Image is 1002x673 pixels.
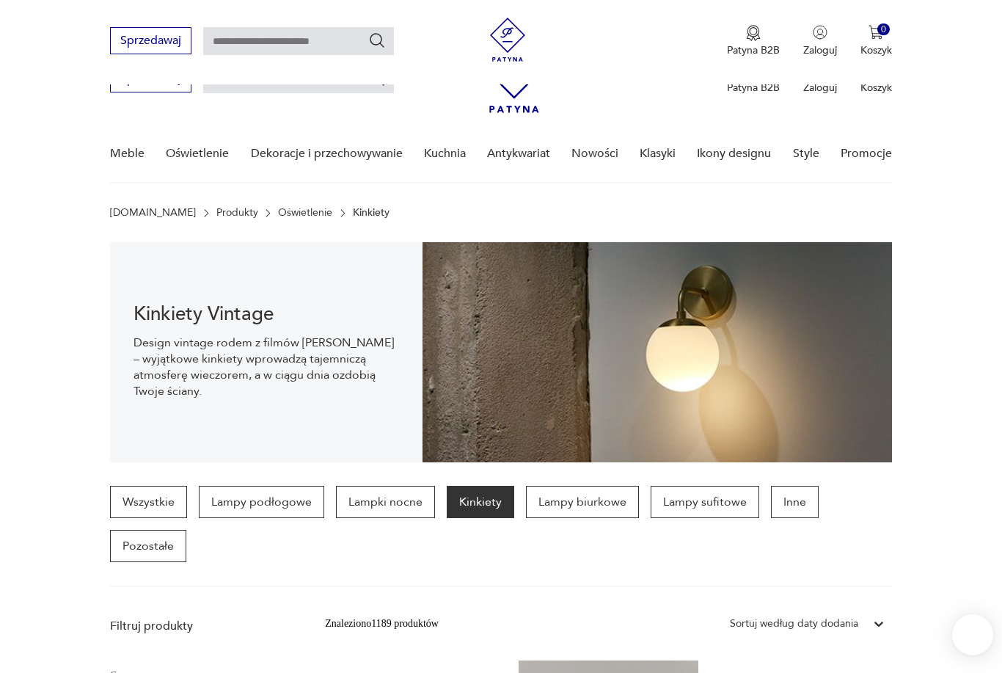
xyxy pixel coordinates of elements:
a: Kinkiety [447,486,514,518]
a: Lampy biurkowe [526,486,639,518]
a: Pozostałe [110,530,186,562]
div: 0 [877,23,890,36]
div: Znaleziono 1189 produktów [325,616,439,632]
button: Patyna B2B [727,25,780,57]
p: Patyna B2B [727,43,780,57]
img: Ikonka użytkownika [813,25,827,40]
a: Wszystkie [110,486,187,518]
a: Kuchnia [424,125,466,182]
button: Sprzedawaj [110,27,191,54]
a: Antykwariat [487,125,550,182]
div: Sortuj według daty dodania [730,616,858,632]
a: Lampy podłogowe [199,486,324,518]
a: Sprzedawaj [110,75,191,85]
p: Zaloguj [803,81,837,95]
h1: Kinkiety Vintage [134,305,399,323]
p: Filtruj produkty [110,618,290,634]
a: Oświetlenie [166,125,229,182]
a: Produkty [216,207,258,219]
button: Szukaj [368,32,386,49]
a: Nowości [571,125,618,182]
iframe: Smartsupp widget button [952,614,993,655]
button: Zaloguj [803,25,837,57]
a: Klasyki [640,125,676,182]
a: [DOMAIN_NAME] [110,207,196,219]
img: Ikona koszyka [868,25,883,40]
img: Ikona medalu [746,25,761,41]
a: Meble [110,125,145,182]
p: Design vintage rodem z filmów [PERSON_NAME] – wyjątkowe kinkiety wprowadzą tajemniczą atmosferę w... [134,335,399,399]
img: Kinkiety vintage [423,242,891,462]
a: Sprzedawaj [110,37,191,47]
p: Patyna B2B [727,81,780,95]
a: Lampki nocne [336,486,435,518]
button: 0Koszyk [860,25,892,57]
a: Oświetlenie [278,207,332,219]
p: Koszyk [860,43,892,57]
a: Ikony designu [697,125,771,182]
a: Inne [771,486,819,518]
p: Koszyk [860,81,892,95]
a: Lampy sufitowe [651,486,759,518]
a: Style [793,125,819,182]
a: Promocje [841,125,892,182]
img: Patyna - sklep z meblami i dekoracjami vintage [486,18,530,62]
a: Ikona medaluPatyna B2B [727,25,780,57]
a: Dekoracje i przechowywanie [251,125,403,182]
p: Zaloguj [803,43,837,57]
p: Kinkiety [353,207,390,219]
